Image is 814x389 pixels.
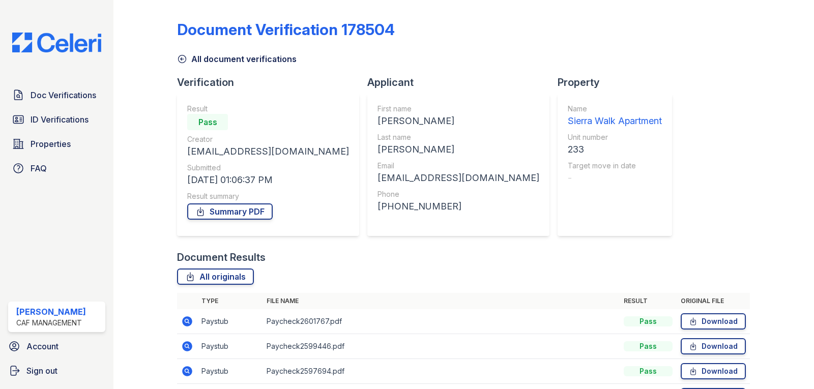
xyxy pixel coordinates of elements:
[4,33,109,52] img: CE_Logo_Blue-a8612792a0a2168367f1c8372b55b34899dd931a85d93a1a3d3e32e68fde9ad4.png
[187,104,349,114] div: Result
[26,340,59,352] span: Account
[177,20,395,39] div: Document Verification 178504
[263,309,620,334] td: Paycheck2601767.pdf
[8,109,105,130] a: ID Verifications
[4,361,109,381] a: Sign out
[558,75,680,89] div: Property
[568,132,662,142] div: Unit number
[377,199,539,214] div: [PHONE_NUMBER]
[620,293,677,309] th: Result
[263,293,620,309] th: File name
[677,293,750,309] th: Original file
[568,171,662,185] div: -
[568,104,662,128] a: Name Sierra Walk Apartment
[26,365,57,377] span: Sign out
[16,318,86,328] div: CAF Management
[377,132,539,142] div: Last name
[624,316,673,326] div: Pass
[187,163,349,173] div: Submitted
[187,191,349,201] div: Result summary
[681,363,746,379] a: Download
[681,338,746,354] a: Download
[31,138,71,150] span: Properties
[31,113,89,126] span: ID Verifications
[568,161,662,171] div: Target move in date
[624,341,673,351] div: Pass
[187,144,349,159] div: [EMAIL_ADDRESS][DOMAIN_NAME]
[624,366,673,376] div: Pass
[681,313,746,330] a: Download
[197,293,263,309] th: Type
[568,114,662,128] div: Sierra Walk Apartment
[568,104,662,114] div: Name
[8,158,105,178] a: FAQ
[8,134,105,154] a: Properties
[177,53,297,65] a: All document verifications
[187,203,273,220] a: Summary PDF
[177,75,367,89] div: Verification
[197,359,263,384] td: Paystub
[263,334,620,359] td: Paycheck2599446.pdf
[31,162,47,174] span: FAQ
[377,142,539,157] div: [PERSON_NAME]
[377,171,539,185] div: [EMAIL_ADDRESS][DOMAIN_NAME]
[187,134,349,144] div: Creator
[31,89,96,101] span: Doc Verifications
[4,336,109,356] a: Account
[263,359,620,384] td: Paycheck2597694.pdf
[177,268,254,285] a: All originals
[568,142,662,157] div: 233
[377,114,539,128] div: [PERSON_NAME]
[197,334,263,359] td: Paystub
[377,161,539,171] div: Email
[8,85,105,105] a: Doc Verifications
[197,309,263,334] td: Paystub
[367,75,558,89] div: Applicant
[16,306,86,318] div: [PERSON_NAME]
[377,189,539,199] div: Phone
[177,250,266,264] div: Document Results
[187,114,228,130] div: Pass
[187,173,349,187] div: [DATE] 01:06:37 PM
[377,104,539,114] div: First name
